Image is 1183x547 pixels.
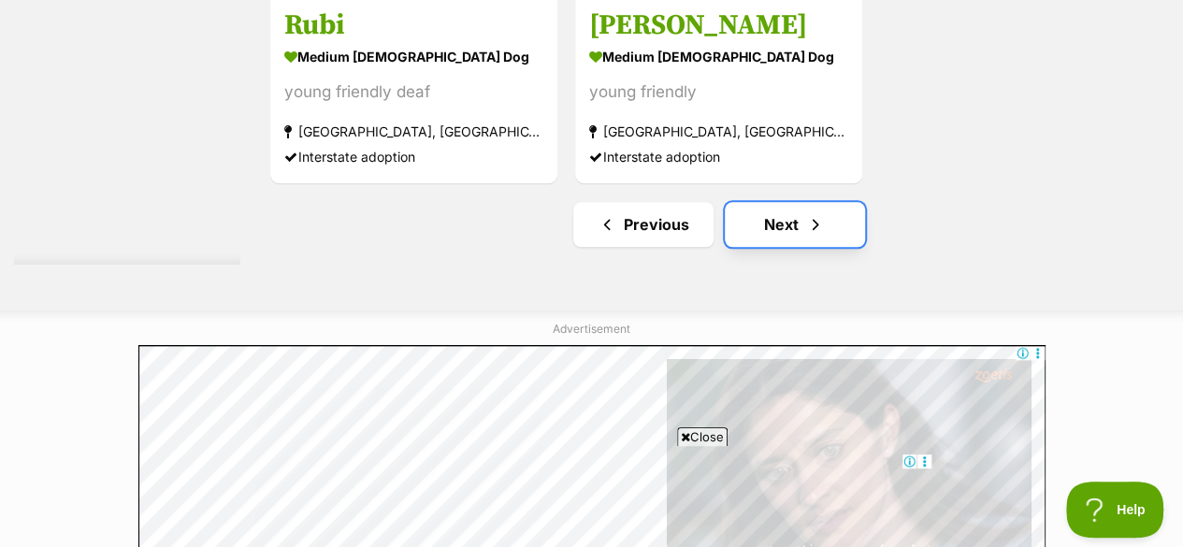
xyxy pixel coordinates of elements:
span: Close [677,427,728,446]
a: Previous page [573,202,714,247]
strong: [GEOGRAPHIC_DATA], [GEOGRAPHIC_DATA] [284,119,543,144]
div: Interstate adoption [284,144,543,169]
strong: medium [DEMOGRAPHIC_DATA] Dog [284,43,543,70]
a: Next page [725,202,865,247]
img: adchoices.png [668,2,679,13]
div: young friendly deaf [284,79,543,105]
strong: medium [DEMOGRAPHIC_DATA] Dog [589,43,848,70]
h3: [PERSON_NAME] [589,7,848,43]
h3: Rubi [284,7,543,43]
strong: [GEOGRAPHIC_DATA], [GEOGRAPHIC_DATA] [589,119,848,144]
iframe: Advertisement [252,453,932,538]
iframe: Help Scout Beacon - Open [1066,482,1164,538]
nav: Pagination [268,202,1169,247]
div: Interstate adoption [589,144,848,169]
div: young friendly [589,79,848,105]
